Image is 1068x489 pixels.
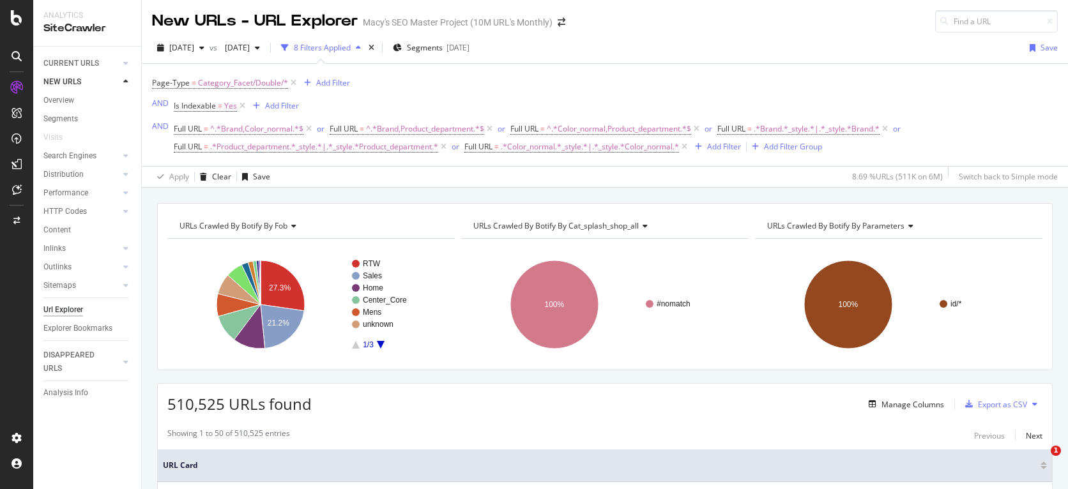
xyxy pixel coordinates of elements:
[163,460,1037,471] span: URL Card
[494,141,499,152] span: =
[1025,446,1055,476] iframe: Intercom live chat
[893,123,901,135] button: or
[152,97,169,109] button: AND
[248,98,299,114] button: Add Filter
[767,220,904,231] span: URLs Crawled By Botify By parameters
[764,141,822,152] div: Add Filter Group
[43,322,112,335] div: Explorer Bookmarks
[43,279,76,292] div: Sitemaps
[152,77,190,88] span: Page-Type
[43,205,119,218] a: HTTP Codes
[1026,430,1042,441] div: Next
[210,120,303,138] span: ^.*Brand,Color_normal.*$
[152,10,358,32] div: New URLs - URL Explorer
[204,141,208,152] span: =
[464,141,492,152] span: Full URL
[220,42,250,53] span: 2024 Apr. 3rd
[43,131,63,144] div: Visits
[388,38,475,58] button: Segments[DATE]
[717,123,745,134] span: Full URL
[43,242,66,255] div: Inlinks
[363,296,407,305] text: Center_Core
[43,242,119,255] a: Inlinks
[43,260,119,274] a: Outlinks
[747,123,752,134] span: =
[510,123,538,134] span: Full URL
[755,249,1039,360] svg: A chart.
[330,123,358,134] span: Full URL
[363,320,393,329] text: unknown
[152,98,169,109] div: AND
[174,123,202,134] span: Full URL
[707,141,741,152] div: Add Filter
[220,38,265,58] button: [DATE]
[174,141,202,152] span: Full URL
[407,42,443,53] span: Segments
[43,131,75,144] a: Visits
[43,21,131,36] div: SiteCrawler
[204,123,208,134] span: =
[198,74,288,92] span: Category_Facet/Double/*
[446,42,469,53] div: [DATE]
[461,249,745,360] svg: A chart.
[316,77,350,88] div: Add Filter
[299,75,350,91] button: Add Filter
[838,300,858,309] text: 100%
[360,123,364,134] span: =
[960,394,1027,414] button: Export as CSV
[212,171,231,182] div: Clear
[43,149,96,163] div: Search Engines
[169,171,189,182] div: Apply
[959,171,1058,182] div: Switch back to Simple mode
[210,138,438,156] span: .*Product_department.*_style.*|.*_style.*Product_department.*
[473,220,639,231] span: URLs Crawled By Botify By cat_splash_shop_all
[253,171,270,182] div: Save
[765,216,1031,236] h4: URLs Crawled By Botify By parameters
[657,299,690,308] text: #nomatch
[224,97,237,115] span: Yes
[43,303,132,317] a: Url Explorer
[43,303,83,317] div: Url Explorer
[43,386,88,400] div: Analysis Info
[363,308,381,317] text: Mens
[43,279,119,292] a: Sitemaps
[864,396,944,412] button: Manage Columns
[152,167,189,187] button: Apply
[43,322,132,335] a: Explorer Bookmarks
[152,121,169,132] div: AND
[43,75,81,89] div: NEW URLS
[363,16,553,29] div: Macy's SEO Master Project (10M URL's Monthly)
[471,216,737,236] h4: URLs Crawled By Botify By cat_splash_shop_all
[192,77,196,88] span: =
[366,120,484,138] span: ^.*Brand,Product_department.*$
[43,168,119,181] a: Distribution
[177,216,443,236] h4: URLs Crawled By Botify By fob
[210,42,220,53] span: vs
[935,10,1058,33] input: Find a URL
[558,18,565,27] div: arrow-right-arrow-left
[218,100,222,111] span: =
[690,139,741,154] button: Add Filter
[363,283,383,292] text: Home
[43,260,72,274] div: Outlinks
[43,94,74,107] div: Overview
[1041,42,1058,53] div: Save
[195,167,231,187] button: Clear
[317,123,324,134] div: or
[852,171,943,182] div: 8.69 % URLs ( 511K on 6M )
[363,340,374,349] text: 1/3
[43,149,119,163] a: Search Engines
[452,141,459,152] div: or
[498,123,505,135] button: or
[954,167,1058,187] button: Switch back to Simple mode
[43,112,78,126] div: Segments
[893,123,901,134] div: or
[43,57,119,70] a: CURRENT URLS
[43,223,71,237] div: Content
[363,271,382,280] text: Sales
[43,205,87,218] div: HTTP Codes
[540,123,545,134] span: =
[294,42,351,53] div: 8 Filters Applied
